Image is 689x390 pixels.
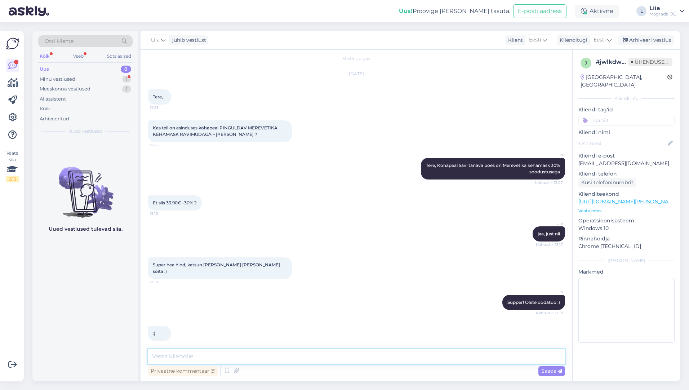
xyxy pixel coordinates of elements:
[581,74,642,88] font: [GEOGRAPHIC_DATA], [GEOGRAPHIC_DATA]
[578,129,675,136] p: Kliendi nimi
[649,5,685,17] a: LiiaMagrada OÜ
[578,257,675,264] div: [PERSON_NAME]
[6,176,19,182] div: 2 / 3
[49,225,123,233] p: Uued vestlused tulevad siia.
[399,7,510,15] div: Proovige [PERSON_NAME] tasuta:
[536,221,563,226] span: Liia
[122,76,131,83] div: 1
[505,36,523,44] div: Klient
[153,262,281,274] span: Super hea hind, katsun [PERSON_NAME] [PERSON_NAME] sõita :)
[151,36,160,44] span: Liia
[106,52,133,61] div: Sotsiaalsed
[578,106,675,114] p: Kliendi tag'id
[150,211,177,216] span: 13:16
[45,37,74,45] span: Otsi kliente
[578,170,675,178] p: Kliendi telefon
[578,95,675,102] div: Kliendi info
[536,152,563,158] span: Liia
[153,200,197,205] span: Et siis 33.90€ -30% ?
[629,37,671,43] font: Arhiveeri vestlus
[578,152,675,160] p: Kliendi e-post
[507,300,560,305] span: Supper! Olete oodatud :)
[153,94,163,99] span: Tere,
[536,289,563,294] span: Liia
[578,208,675,214] p: Vaata edasi ...
[590,8,613,14] font: Aktiivne
[32,154,138,219] img: Ei mingeid vestlusi
[513,4,566,18] button: E-posti aadress
[596,58,628,66] div: #
[121,66,131,73] div: 0
[72,52,85,61] div: Veeb
[649,11,677,17] div: Magrada OÜ
[150,279,177,285] span: 13:18
[649,5,677,11] div: Liia
[628,58,672,66] span: Ühenduseta
[636,6,646,16] div: L
[169,36,206,44] div: juhib vestlust
[6,37,19,50] img: Askly Logo
[578,225,675,232] p: Windows 10
[40,115,69,123] div: Arhiveeritud
[585,60,587,66] span: j
[399,8,413,14] b: Uus!
[594,36,606,44] span: Eesti
[148,71,565,77] div: [DATE]
[600,58,630,65] font: jwlkdwdg
[578,217,675,225] p: Operatsioonisüsteem
[153,125,279,137] span: Kas teil on esinduses kohapeal PINGULDAV MEREVETIKA KEHAMASK RAVIMUDAGA – [PERSON_NAME] ?
[578,115,675,126] input: Lisa silt
[150,142,177,148] span: 12:25
[426,163,561,174] span: Tere, Kohapeal Savi tänava poes on Merevetika kehamask 30% soodustusega
[578,235,675,243] p: Rinnahoidja
[151,368,209,374] font: Privaatne kommentaar
[150,341,177,347] span: 13:18
[538,231,560,236] span: jaa, just nii
[122,85,131,93] div: 1
[578,160,675,167] p: [EMAIL_ADDRESS][DOMAIN_NAME]
[38,52,51,61] div: Kõik
[40,66,49,73] div: Uus
[150,105,177,110] span: 12:25
[40,105,50,112] div: Kõik
[535,180,563,185] span: Nähtud ✓ 13:07
[40,76,75,83] div: Minu vestlused
[578,268,675,276] p: Märkmed
[40,85,90,93] div: Meeskonna vestlused
[578,198,678,205] a: [URL][DOMAIN_NAME][PERSON_NAME]
[578,190,675,198] p: Klienditeekond
[40,96,66,103] div: AI assistent
[557,36,587,44] div: Klienditugi
[579,139,666,147] input: Lisa nimi
[536,310,563,316] span: Nähtud ✓ 13:18
[153,331,155,336] span: :)
[529,36,541,44] span: Eesti
[148,56,565,62] div: Vestlus algas
[6,150,19,163] font: Vaata siia
[541,368,556,374] font: Saada
[578,243,675,250] p: Chrome [TECHNICAL_ID]
[69,128,102,134] span: Uued vestlused
[578,178,636,187] div: Küsi telefoninumbrit
[536,242,563,247] span: Nähtud ✓ 13:17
